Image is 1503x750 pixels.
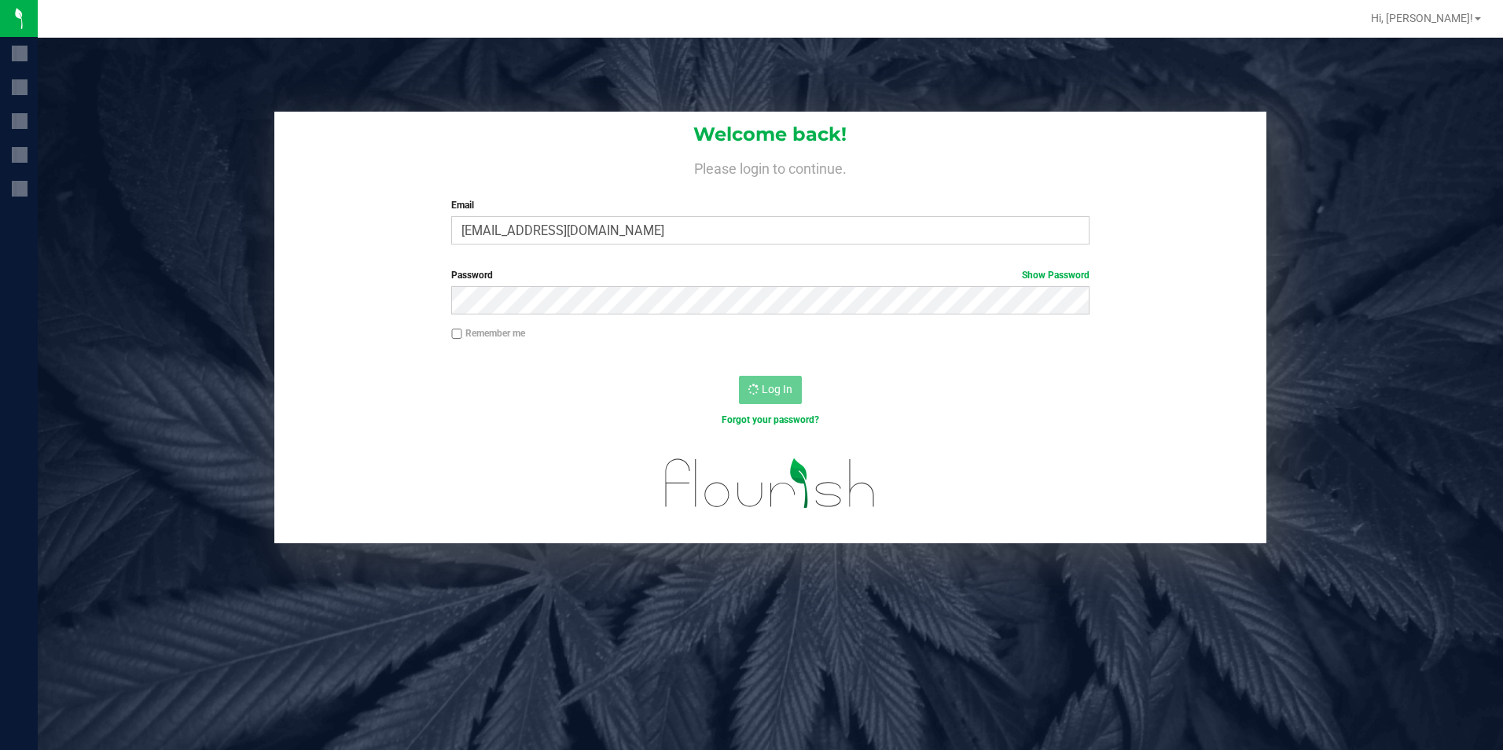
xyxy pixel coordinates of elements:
[451,270,493,281] span: Password
[274,124,1267,145] h1: Welcome back!
[722,414,819,425] a: Forgot your password?
[451,326,525,340] label: Remember me
[762,383,792,395] span: Log In
[274,157,1267,176] h4: Please login to continue.
[451,198,1090,212] label: Email
[1371,12,1473,24] span: Hi, [PERSON_NAME]!
[739,376,802,404] button: Log In
[451,329,462,340] input: Remember me
[1022,270,1090,281] a: Show Password
[646,443,895,524] img: flourish_logo.svg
